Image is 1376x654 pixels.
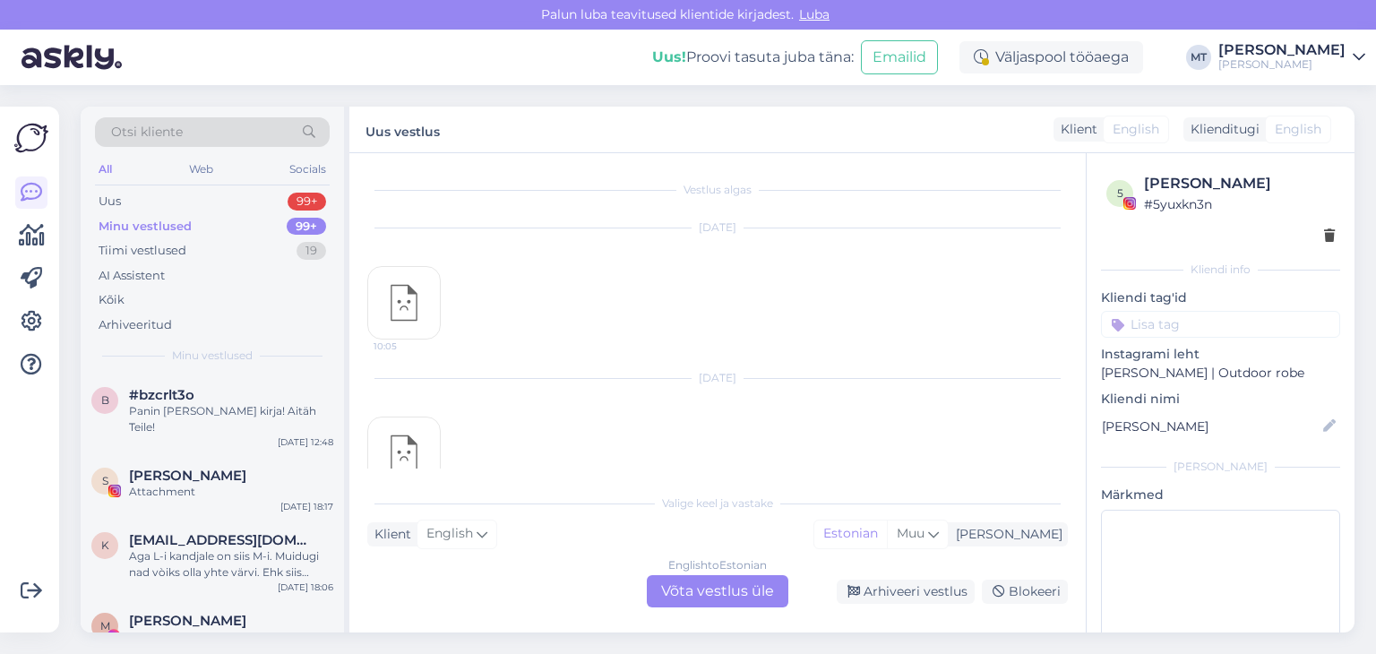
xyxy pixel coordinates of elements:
[1218,57,1346,72] div: [PERSON_NAME]
[129,468,246,484] span: Sille Lavin
[367,525,411,544] div: Klient
[101,538,109,552] span: k
[861,40,938,74] button: Emailid
[129,403,333,435] div: Panin [PERSON_NAME] kirja! Aitäh Teile!
[949,525,1062,544] div: [PERSON_NAME]
[14,121,48,155] img: Askly Logo
[982,580,1068,604] div: Blokeeri
[278,581,333,594] div: [DATE] 18:06
[1101,364,1340,383] p: [PERSON_NAME] | Outdoor robe
[280,500,333,513] div: [DATE] 18:17
[129,629,333,645] div: Kena òhtut!
[111,123,183,142] span: Otsi kliente
[959,41,1143,73] div: Väljaspool tööaega
[897,525,924,541] span: Muu
[814,521,887,547] div: Estonian
[368,417,440,489] img: attachment
[1275,120,1321,139] span: English
[99,193,121,211] div: Uus
[129,613,246,629] span: Mart Engelbrecht
[837,580,975,604] div: Arhiveeri vestlus
[1186,45,1211,70] div: MT
[1053,120,1097,139] div: Klient
[172,348,253,364] span: Minu vestlused
[288,193,326,211] div: 99+
[102,474,108,487] span: S
[95,158,116,181] div: All
[365,117,440,142] label: Uus vestlus
[1218,43,1365,72] a: [PERSON_NAME][PERSON_NAME]
[278,435,333,449] div: [DATE] 12:48
[129,548,333,581] div: Aga L-i kandjale on siis M-i. Muidugi nad vòiks olla yhte värvi. Ehk siis sygisepoole tuleb juurd...
[367,370,1068,386] div: [DATE]
[1101,311,1340,338] input: Lisa tag
[668,557,767,573] div: English to Estonian
[652,48,686,65] b: Uus!
[426,524,473,544] span: English
[794,6,835,22] span: Luba
[1101,262,1340,278] div: Kliendi info
[367,182,1068,198] div: Vestlus algas
[1101,459,1340,475] div: [PERSON_NAME]
[101,393,109,407] span: b
[99,291,125,309] div: Kõik
[1101,390,1340,409] p: Kliendi nimi
[652,47,854,68] div: Proovi tasuta juba täna:
[647,575,788,607] div: Võta vestlus üle
[129,387,194,403] span: #bzcrlt3o
[129,484,333,500] div: Attachment
[286,158,330,181] div: Socials
[1102,417,1320,436] input: Lisa nimi
[1113,120,1159,139] span: English
[1117,186,1123,200] span: 5
[1101,288,1340,307] p: Kliendi tag'id
[185,158,217,181] div: Web
[99,242,186,260] div: Tiimi vestlused
[368,267,440,339] img: attachment
[1101,486,1340,504] p: Märkmed
[287,218,326,236] div: 99+
[367,219,1068,236] div: [DATE]
[99,267,165,285] div: AI Assistent
[99,218,192,236] div: Minu vestlused
[129,532,315,548] span: kairi.ruhno@gmail.com
[100,619,110,632] span: M
[1218,43,1346,57] div: [PERSON_NAME]
[1144,194,1335,214] div: # 5yuxkn3n
[1101,345,1340,364] p: Instagrami leht
[1183,120,1260,139] div: Klienditugi
[1144,173,1335,194] div: [PERSON_NAME]
[367,495,1068,512] div: Valige keel ja vastake
[374,340,441,353] span: 10:05
[297,242,326,260] div: 19
[99,316,172,334] div: Arhiveeritud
